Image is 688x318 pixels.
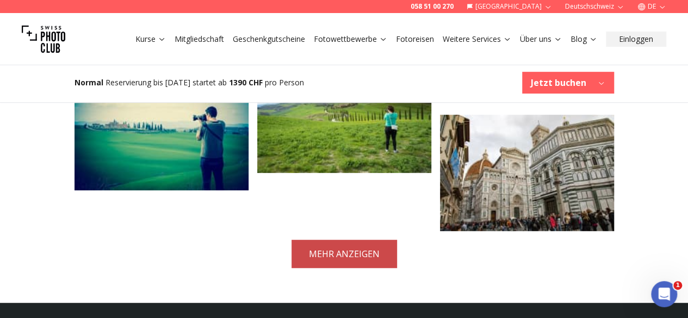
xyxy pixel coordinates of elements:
[22,17,65,61] img: Swiss photo club
[228,32,309,47] button: Geschenkgutscheine
[438,32,516,47] button: Weitere Services
[106,77,227,88] span: Reservierung bis [DATE] startet ab
[673,281,682,290] span: 1
[443,34,511,45] a: Weitere Services
[396,34,434,45] a: Fotoreisen
[314,34,387,45] a: Fotowettbewerbe
[516,32,566,47] button: Über uns
[265,77,304,88] span: pro Person
[522,72,614,93] button: Jetzt buchen
[292,240,397,268] button: MEHR ANZEIGEN
[170,32,228,47] button: Mitgliedschaft
[566,32,602,47] button: Blog
[175,34,224,45] a: Mitgliedschaft
[75,77,103,88] b: Normal
[411,2,454,11] a: 058 51 00 270
[606,32,666,47] button: Einloggen
[131,32,170,47] button: Kurse
[135,34,166,45] a: Kurse
[233,34,305,45] a: Geschenkgutscheine
[440,115,614,231] img: image
[520,34,562,45] a: Über uns
[75,74,249,191] img: image
[392,32,438,47] button: Fotoreisen
[257,57,431,173] img: image
[229,77,263,88] b: 1390 CHF
[651,281,677,307] iframe: Intercom live chat
[309,32,392,47] button: Fotowettbewerbe
[531,76,586,89] b: Jetzt buchen
[571,34,597,45] a: Blog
